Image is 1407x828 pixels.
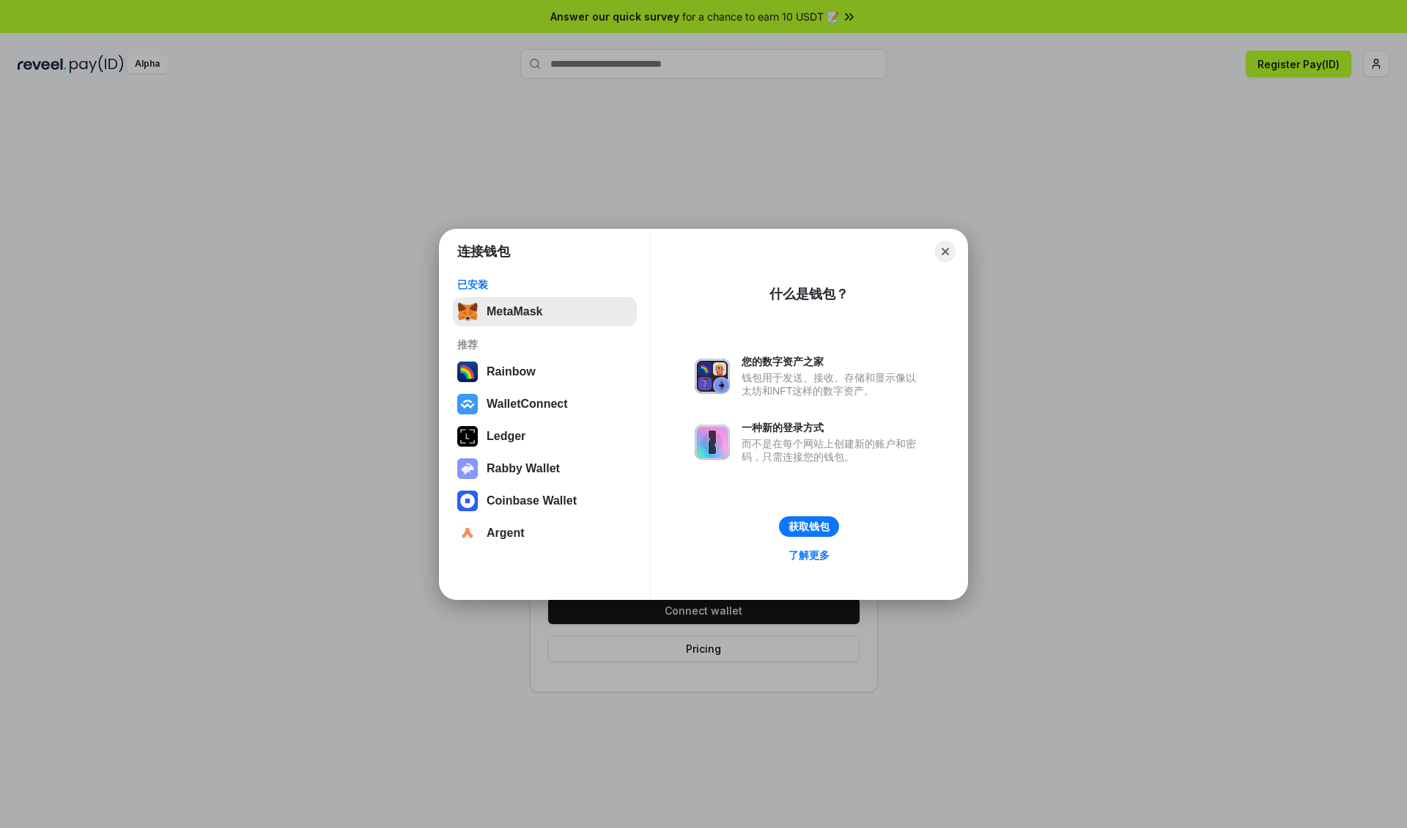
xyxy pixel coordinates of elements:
[487,397,568,411] div: WalletConnect
[453,357,637,386] button: Rainbow
[487,430,525,443] div: Ledger
[457,394,478,414] img: svg+xml,%3Csvg%20width%3D%2228%22%20height%3D%2228%22%20viewBox%3D%220%200%2028%2028%22%20fill%3D...
[935,241,956,262] button: Close
[457,426,478,447] img: svg+xml,%3Csvg%20xmlns%3D%22http%3A%2F%2Fwww.w3.org%2F2000%2Fsvg%22%20width%3D%2228%22%20height%3...
[457,338,632,351] div: 推荐
[789,549,830,562] div: 了解更多
[742,355,923,368] div: 您的数字资产之家
[487,462,560,475] div: Rabby Wallet
[742,437,923,464] div: 而不是在每个网站上创建新的账户和密码，只需连接您的钱包。
[457,243,510,260] h1: 连接钱包
[695,425,730,460] img: svg+xml,%3Csvg%20xmlns%3D%22http%3A%2F%2Fwww.w3.org%2F2000%2Fsvg%22%20fill%3D%22none%22%20viewBox...
[453,422,637,451] button: Ledger
[457,491,478,511] img: svg+xml,%3Csvg%20width%3D%2228%22%20height%3D%2228%22%20viewBox%3D%220%200%2028%2028%22%20fill%3D...
[742,421,923,434] div: 一种新的登录方式
[457,362,478,382] img: svg+xml,%3Csvg%20width%3D%22120%22%20height%3D%22120%22%20viewBox%3D%220%200%20120%20120%22%20fil...
[487,527,525,540] div: Argent
[789,520,830,533] div: 获取钱包
[487,365,536,378] div: Rainbow
[453,297,637,326] button: MetaMask
[780,546,838,565] a: 了解更多
[487,494,577,508] div: Coinbase Wallet
[487,305,542,318] div: MetaMask
[779,516,839,537] button: 获取钱包
[457,278,632,291] div: 已安装
[457,523,478,543] img: svg+xml,%3Csvg%20width%3D%2228%22%20height%3D%2228%22%20viewBox%3D%220%200%2028%2028%22%20fill%3D...
[457,458,478,479] img: svg+xml,%3Csvg%20xmlns%3D%22http%3A%2F%2Fwww.w3.org%2F2000%2Fsvg%22%20fill%3D%22none%22%20viewBox...
[453,486,637,516] button: Coinbase Wallet
[457,301,478,322] img: svg+xml,%3Csvg%20fill%3D%22none%22%20height%3D%2233%22%20viewBox%3D%220%200%2035%2033%22%20width%...
[453,389,637,419] button: WalletConnect
[453,519,637,548] button: Argent
[742,371,923,397] div: 钱包用于发送、接收、存储和显示像以太坊和NFT这样的数字资产。
[769,285,849,303] div: 什么是钱包？
[695,359,730,394] img: svg+xml,%3Csvg%20xmlns%3D%22http%3A%2F%2Fwww.w3.org%2F2000%2Fsvg%22%20fill%3D%22none%22%20viewBox...
[453,454,637,483] button: Rabby Wallet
